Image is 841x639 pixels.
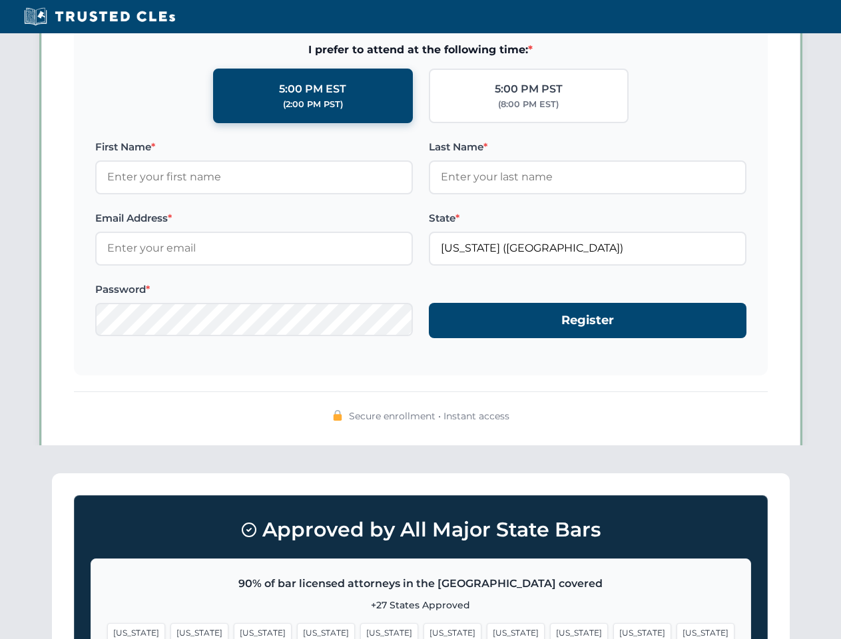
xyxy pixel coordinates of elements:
[95,282,413,298] label: Password
[279,81,346,98] div: 5:00 PM EST
[429,232,746,265] input: Florida (FL)
[95,232,413,265] input: Enter your email
[429,139,746,155] label: Last Name
[498,98,559,111] div: (8:00 PM EST)
[107,575,734,592] p: 90% of bar licensed attorneys in the [GEOGRAPHIC_DATA] covered
[20,7,179,27] img: Trusted CLEs
[91,512,751,548] h3: Approved by All Major State Bars
[107,598,734,612] p: +27 States Approved
[95,139,413,155] label: First Name
[429,303,746,338] button: Register
[283,98,343,111] div: (2:00 PM PST)
[95,160,413,194] input: Enter your first name
[95,41,746,59] span: I prefer to attend at the following time:
[332,410,343,421] img: 🔒
[349,409,509,423] span: Secure enrollment • Instant access
[429,160,746,194] input: Enter your last name
[429,210,746,226] label: State
[495,81,563,98] div: 5:00 PM PST
[95,210,413,226] label: Email Address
